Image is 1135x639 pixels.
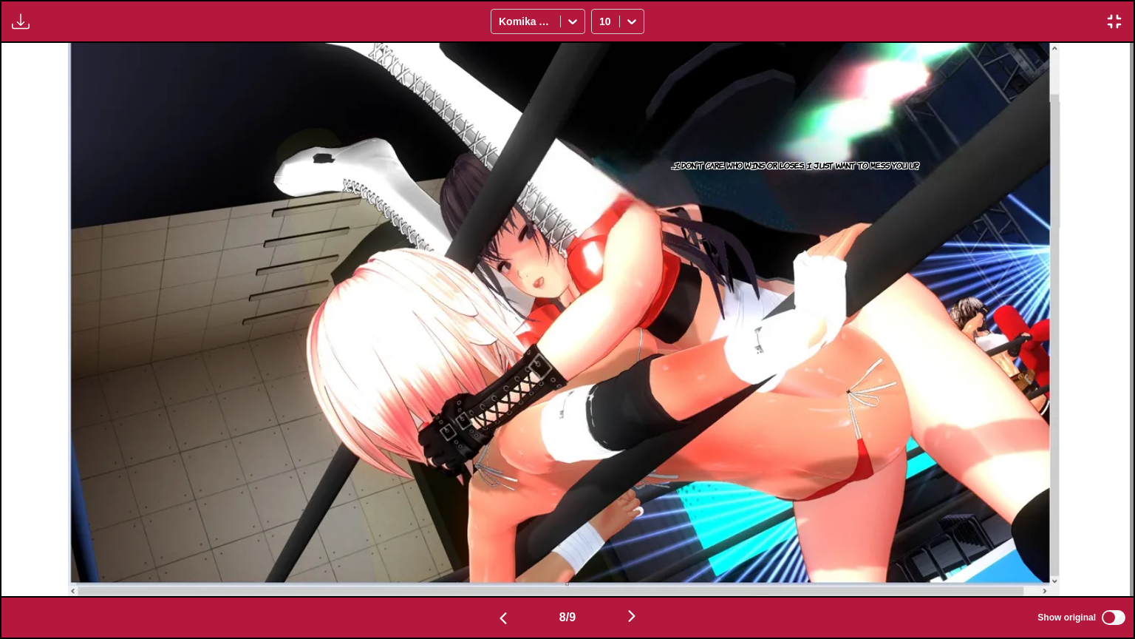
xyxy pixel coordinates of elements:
[623,607,641,625] img: Next page
[68,43,1059,596] img: Manga Panel
[1037,612,1096,623] span: Show original
[669,158,921,172] p: ...I don't care who wins or loses. I just want to mess you up,.
[559,611,576,624] span: 8 / 9
[12,13,30,30] img: Download translated images
[494,609,512,627] img: Previous page
[1102,610,1125,625] input: Show original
